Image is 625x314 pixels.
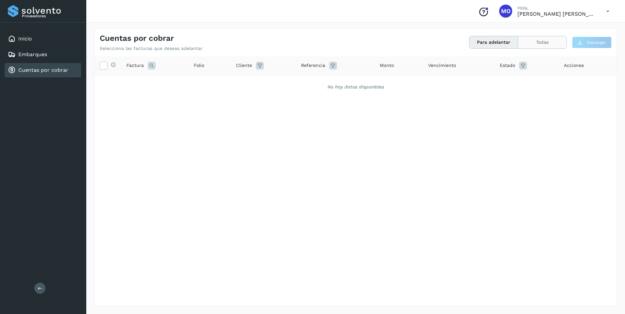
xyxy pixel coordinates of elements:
[517,11,596,17] p: Macaria Olvera Camarillo
[18,51,47,57] a: Embarques
[428,62,456,69] span: Vencimiento
[18,36,32,42] a: Inicio
[380,62,394,69] span: Monto
[469,36,518,48] button: Para adelantar
[194,62,204,69] span: Folio
[5,63,81,77] div: Cuentas por cobrar
[5,32,81,46] div: Inicio
[500,62,515,69] span: Estado
[236,62,252,69] span: Cliente
[100,46,203,51] p: Selecciona las facturas que deseas adelantar
[127,62,144,69] span: Factura
[18,67,68,73] a: Cuentas por cobrar
[100,34,174,43] h4: Cuentas por cobrar
[587,39,606,45] span: Descargar
[5,47,81,62] div: Embarques
[517,5,596,11] p: Hola,
[572,37,612,48] button: Descargar
[518,36,566,48] button: Todas
[22,14,78,18] p: Proveedores
[103,84,608,90] div: No hay datos disponibles
[564,62,584,69] span: Acciones
[301,62,325,69] span: Referencia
